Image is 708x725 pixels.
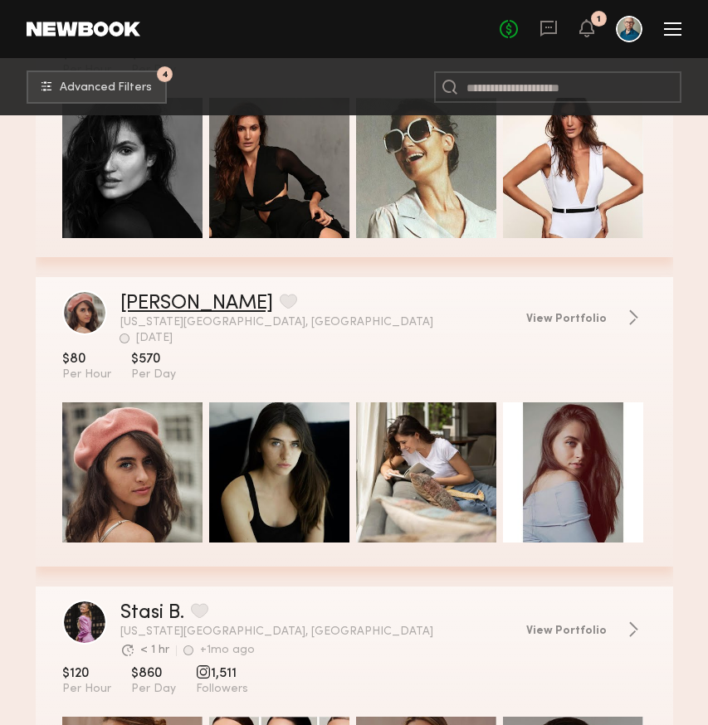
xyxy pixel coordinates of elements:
span: 4 [162,71,168,78]
span: $860 [131,665,176,682]
a: Stasi B. [120,603,184,623]
span: Per Hour [62,682,111,697]
span: $120 [62,665,111,682]
span: $80 [62,351,111,367]
span: Advanced Filters [60,82,152,94]
div: [DATE] [136,333,173,344]
span: View Portfolio [526,314,607,325]
span: View Portfolio [526,625,607,637]
span: Followers [196,682,248,697]
a: [PERSON_NAME] [120,294,273,314]
button: 4Advanced Filters [27,71,167,104]
span: 1,511 [196,665,248,682]
span: $570 [131,351,176,367]
div: < 1 hr [140,645,169,656]
div: +1mo ago [200,645,255,656]
a: View Portfolio [526,309,647,326]
span: Per Day [131,682,176,697]
a: View Portfolio [526,621,647,638]
span: [US_STATE][GEOGRAPHIC_DATA], [GEOGRAPHIC_DATA] [120,317,513,328]
span: Per Day [131,367,176,382]
span: [US_STATE][GEOGRAPHIC_DATA], [GEOGRAPHIC_DATA] [120,626,513,638]
div: 1 [597,15,601,24]
span: Per Hour [62,367,111,382]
